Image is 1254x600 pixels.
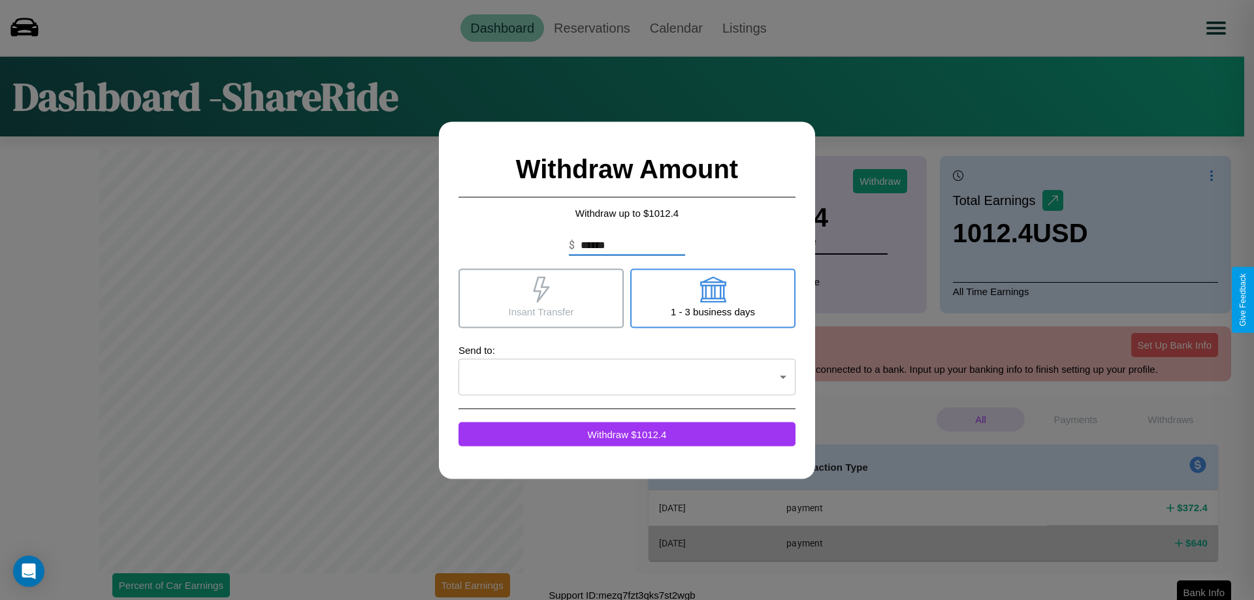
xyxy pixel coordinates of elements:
[13,556,44,587] div: Open Intercom Messenger
[458,141,796,197] h2: Withdraw Amount
[508,302,573,320] p: Insant Transfer
[569,237,575,253] p: $
[671,302,755,320] p: 1 - 3 business days
[458,422,796,446] button: Withdraw $1012.4
[458,204,796,221] p: Withdraw up to $ 1012.4
[458,341,796,358] p: Send to:
[1238,274,1247,326] div: Give Feedback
